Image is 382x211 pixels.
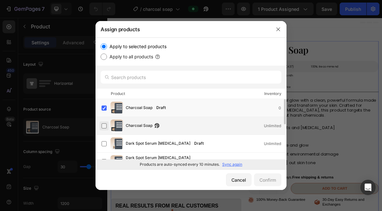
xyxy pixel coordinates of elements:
[205,148,321,158] p: Fades dark spots and [MEDICAL_DATA]
[226,173,251,186] button: Cancel
[110,155,123,168] img: product-img
[107,43,166,50] label: Apply to selected products
[13,23,30,29] div: Product
[196,77,377,83] p: 600+ bought in the last month
[264,158,286,165] div: Unlimited
[224,94,255,98] p: No compare price
[126,140,190,147] span: Dark Spot Serum [MEDICAL_DATA]
[192,140,206,147] div: Draft
[95,38,286,170] div: />
[360,180,376,195] div: Open Intercom Messenger
[101,71,281,84] input: Search products
[279,105,286,111] div: 0
[196,111,377,138] p: Reveal your natural glow with a clean, powerful formula made to nourish, soothe, and transform yo...
[231,177,246,183] div: Cancel
[205,172,321,182] p: Boosts radiance and glow
[107,53,153,61] label: Apply to all products
[140,162,220,167] p: Products are auto-synced every 10 minutes.
[222,162,242,167] p: Sync again
[111,91,125,97] div: Product
[196,32,377,56] h1: Charcoal Soap
[126,105,152,112] span: Charcoal Soap
[283,65,321,70] p: 100% Recommend
[110,102,123,114] img: product-img
[126,155,190,162] span: Dark Spot Serum [MEDICAL_DATA]
[205,196,321,207] p: [PERSON_NAME] out skin tone
[110,137,123,150] img: product-img
[264,91,281,97] div: Inventory
[196,90,219,103] div: $8.99
[264,123,286,129] div: Unlimited
[205,184,321,194] p: Protects against environmental damage
[110,120,123,132] img: product-img
[126,122,152,129] span: Charcoal Soap
[259,177,276,183] div: Confirm
[205,160,321,170] p: Clears Acne
[264,141,286,147] div: Unlimited
[95,21,270,38] div: Assign products
[154,105,168,111] div: Draft
[254,173,281,186] button: Confirm
[239,65,259,70] p: 4.8 (437)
